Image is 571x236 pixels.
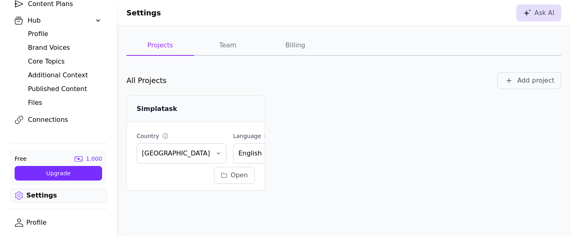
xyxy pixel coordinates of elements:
[23,55,107,68] a: Core Topics
[28,115,102,125] div: Connections
[126,7,161,19] h1: Settings
[28,98,102,108] div: Files
[23,68,107,82] a: Additional Context
[137,143,227,164] button: [GEOGRAPHIC_DATA]
[126,36,194,56] button: Projects
[233,143,278,164] button: English
[163,132,170,140] div: ⓘ
[137,104,177,114] div: Simplatask
[15,155,27,163] div: Free
[10,113,107,127] a: Connections
[233,132,278,140] label: Language
[261,36,329,56] button: Billing
[28,43,102,53] div: Brand Voices
[21,169,96,177] div: Upgrade
[523,8,554,18] div: Ask AI
[264,132,272,140] div: ⓘ
[517,76,554,85] div: Add project
[28,16,89,26] div: Hub
[23,41,107,55] a: Brand Voices
[10,216,107,230] a: Profile
[10,189,107,202] a: Settings
[28,84,102,94] div: Published Content
[23,96,107,110] a: Files
[15,166,102,181] button: Upgrade
[194,36,262,56] button: Team
[238,149,262,158] span: English
[23,27,107,41] a: Profile
[142,149,210,158] span: [GEOGRAPHIC_DATA]
[497,72,561,89] button: Add project
[28,57,102,66] div: Core Topics
[23,82,107,96] a: Published Content
[28,29,102,39] div: Profile
[137,132,227,140] label: Country
[86,155,102,163] div: 1,000
[516,4,561,21] button: Ask AI
[221,170,248,180] div: Open
[28,70,102,80] div: Additional Context
[214,167,255,184] button: Open
[126,75,167,86] div: All Projects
